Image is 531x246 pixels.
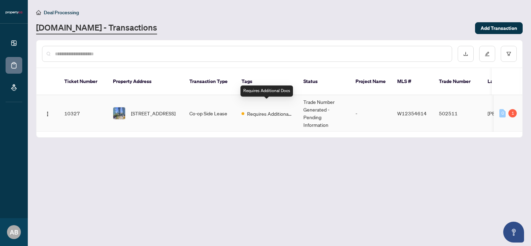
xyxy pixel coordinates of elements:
[6,10,22,15] img: logo
[184,95,236,132] td: Co-op Side Lease
[397,110,427,116] span: W12354614
[479,46,495,62] button: edit
[240,85,293,97] div: Requires Additional Docs
[59,68,107,95] th: Ticket Number
[485,51,490,56] span: edit
[503,222,524,243] button: Open asap
[184,68,236,95] th: Transaction Type
[506,51,511,56] span: filter
[10,227,18,237] span: AB
[458,46,474,62] button: download
[131,109,175,117] span: [STREET_ADDRESS]
[508,109,517,117] div: 1
[433,95,482,132] td: 502511
[44,9,79,16] span: Deal Processing
[433,68,482,95] th: Trade Number
[475,22,523,34] button: Add Transaction
[36,22,157,34] a: [DOMAIN_NAME] - Transactions
[463,51,468,56] span: download
[236,68,298,95] th: Tags
[298,95,350,132] td: Trade Number Generated - Pending Information
[36,10,41,15] span: home
[59,95,107,132] td: 10327
[247,110,292,117] span: Requires Additional Docs
[107,68,184,95] th: Property Address
[350,68,392,95] th: Project Name
[501,46,517,62] button: filter
[298,68,350,95] th: Status
[499,109,506,117] div: 0
[481,23,517,34] span: Add Transaction
[113,107,125,119] img: thumbnail-img
[45,111,50,117] img: Logo
[392,68,433,95] th: MLS #
[350,95,392,132] td: -
[42,108,53,119] button: Logo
